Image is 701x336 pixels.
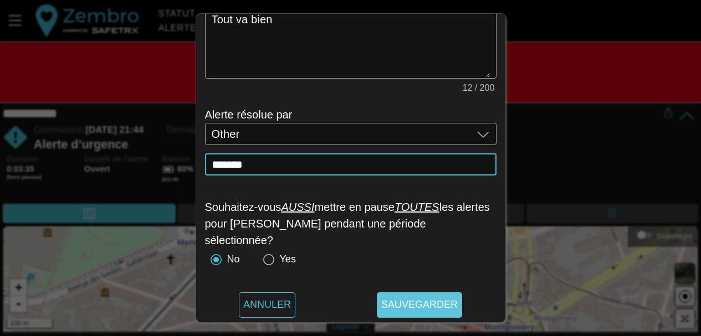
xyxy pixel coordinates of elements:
[243,292,291,318] span: Annuler
[258,249,296,271] div: Yes
[227,253,240,266] div: No
[395,201,439,213] u: TOUTES
[205,108,293,121] label: Alerte résolue par
[205,201,490,246] label: Souhaitez-vous mettre en pause les alertes pour [PERSON_NAME] pendant une période sélectionnée?
[205,249,240,271] div: No
[377,292,462,318] button: Sauvegarder
[239,292,295,318] button: Annuler
[381,292,458,318] span: Sauvegarder
[281,201,314,213] u: AUSSI
[458,84,494,93] div: 12 / 200
[212,129,240,139] span: Other
[212,9,490,77] textarea: 12 / 200
[280,253,296,266] div: Yes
